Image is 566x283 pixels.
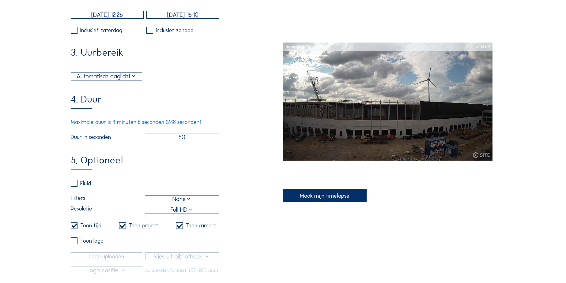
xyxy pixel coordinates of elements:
div: Maak mijn timelapse [283,189,367,202]
input: Einddatum [146,11,219,19]
div: Toon camera [186,223,217,228]
img: C-Site Logo [473,152,490,158]
div: None [145,195,219,203]
div: 5. Optioneel [71,155,123,169]
div: Fluid [80,181,91,186]
div: Automatisch daglicht [71,73,142,80]
label: Filters [71,195,145,203]
div: Toon tijd [80,223,101,228]
div: Toon project [129,223,158,228]
input: Logo uploaden [71,252,142,260]
input: Begin datum [71,11,144,19]
div: Maximale duur is 4 minuten 8 seconden (248 seconden) [71,119,219,125]
div: Toon logo [80,238,104,244]
div: Aanbevolen formaat: 200x200 pixels. [145,266,220,274]
div: None [172,195,192,204]
div: 4. Duur [71,95,102,109]
div: [DATE] 16:10 [475,43,490,51]
div: Automatisch daglicht [77,72,137,81]
label: Duur in seconden [71,134,145,140]
div: Full HD [145,206,219,214]
div: Full HD [171,205,194,214]
img: Image [283,43,492,161]
div: Herstal Project X [286,43,308,51]
div: Inclusief zaterdag [80,28,122,33]
div: Inclusief zondag [156,28,194,33]
label: Resolutie [71,206,145,214]
div: 3. Uurbereik [71,48,123,62]
div: Camera 2 [308,43,323,51]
